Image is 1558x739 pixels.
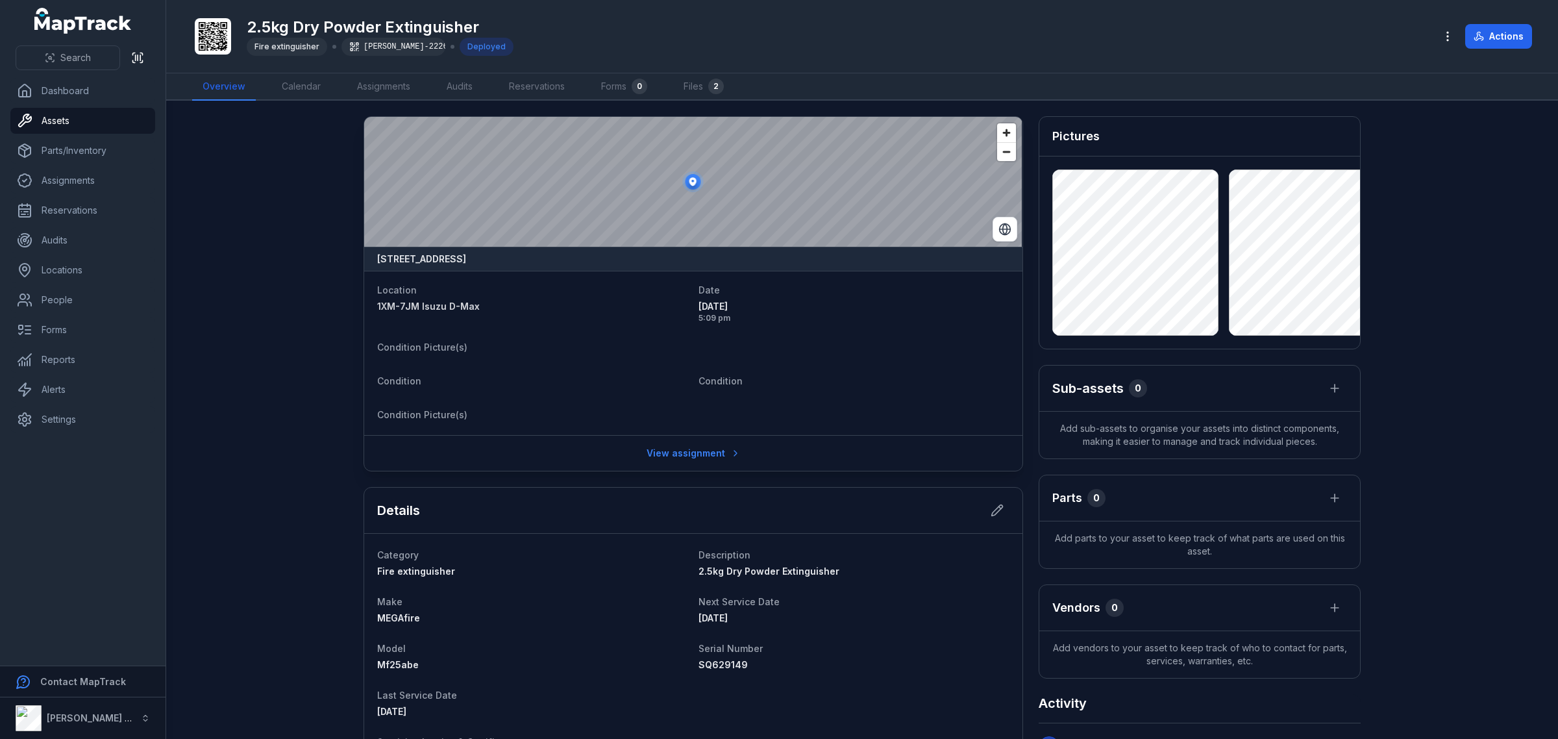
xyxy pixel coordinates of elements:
[699,313,1009,323] span: 5:09 pm
[1465,24,1532,49] button: Actions
[699,300,1009,313] span: [DATE]
[699,612,728,623] span: [DATE]
[10,287,155,313] a: People
[10,407,155,432] a: Settings
[699,300,1009,323] time: 8/26/2025, 5:09:25 PM
[10,168,155,194] a: Assignments
[347,73,421,101] a: Assignments
[377,549,419,560] span: Category
[673,73,734,101] a: Files2
[40,676,126,687] strong: Contact MapTrack
[377,596,402,607] span: Make
[997,123,1016,142] button: Zoom in
[377,690,457,701] span: Last Service Date
[377,375,421,386] span: Condition
[1106,599,1124,617] div: 0
[699,375,743,386] span: Condition
[47,712,137,723] strong: [PERSON_NAME] Air
[993,217,1017,242] button: Switch to Satellite View
[591,73,658,101] a: Forms0
[10,197,155,223] a: Reservations
[10,347,155,373] a: Reports
[377,706,406,717] span: [DATE]
[377,300,688,313] a: 1XM-7JM Isuzu D-Max
[271,73,331,101] a: Calendar
[632,79,647,94] div: 0
[377,643,406,654] span: Model
[997,142,1016,161] button: Zoom out
[10,257,155,283] a: Locations
[364,117,1022,247] canvas: Map
[436,73,483,101] a: Audits
[460,38,513,56] div: Deployed
[377,566,455,577] span: Fire extinguisher
[1087,489,1106,507] div: 0
[377,342,467,353] span: Condition Picture(s)
[16,45,120,70] button: Search
[638,441,749,466] a: View assignment
[10,138,155,164] a: Parts/Inventory
[1039,412,1360,458] span: Add sub-assets to organise your assets into distinct components, making it easier to manage and t...
[10,317,155,343] a: Forms
[699,284,720,295] span: Date
[699,549,750,560] span: Description
[1129,379,1147,397] div: 0
[10,377,155,403] a: Alerts
[34,8,132,34] a: MapTrack
[377,706,406,717] time: 5/1/2025, 12:00:00 AM
[377,612,420,623] span: MEGAfire
[247,17,513,38] h1: 2.5kg Dry Powder Extinguisher
[10,78,155,104] a: Dashboard
[1039,521,1360,568] span: Add parts to your asset to keep track of what parts are used on this asset.
[1052,379,1124,397] h2: Sub-assets
[708,79,724,94] div: 2
[341,38,445,56] div: [PERSON_NAME]-2226
[377,501,420,520] h2: Details
[699,643,763,654] span: Serial Number
[1039,694,1087,712] h2: Activity
[1039,631,1360,678] span: Add vendors to your asset to keep track of who to contact for parts, services, warranties, etc.
[377,253,466,266] strong: [STREET_ADDRESS]
[377,409,467,420] span: Condition Picture(s)
[1052,127,1100,145] h3: Pictures
[254,42,319,51] span: Fire extinguisher
[1052,489,1082,507] h3: Parts
[1052,599,1100,617] h3: Vendors
[377,284,417,295] span: Location
[10,108,155,134] a: Assets
[699,566,839,577] span: 2.5kg Dry Powder Extinguisher
[60,51,91,64] span: Search
[377,301,480,312] span: 1XM-7JM Isuzu D-Max
[699,596,780,607] span: Next Service Date
[699,659,748,670] span: SQ629149
[699,612,728,623] time: 11/1/2025, 12:00:00 AM
[192,73,256,101] a: Overview
[377,659,419,670] span: Mf25abe
[10,227,155,253] a: Audits
[499,73,575,101] a: Reservations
